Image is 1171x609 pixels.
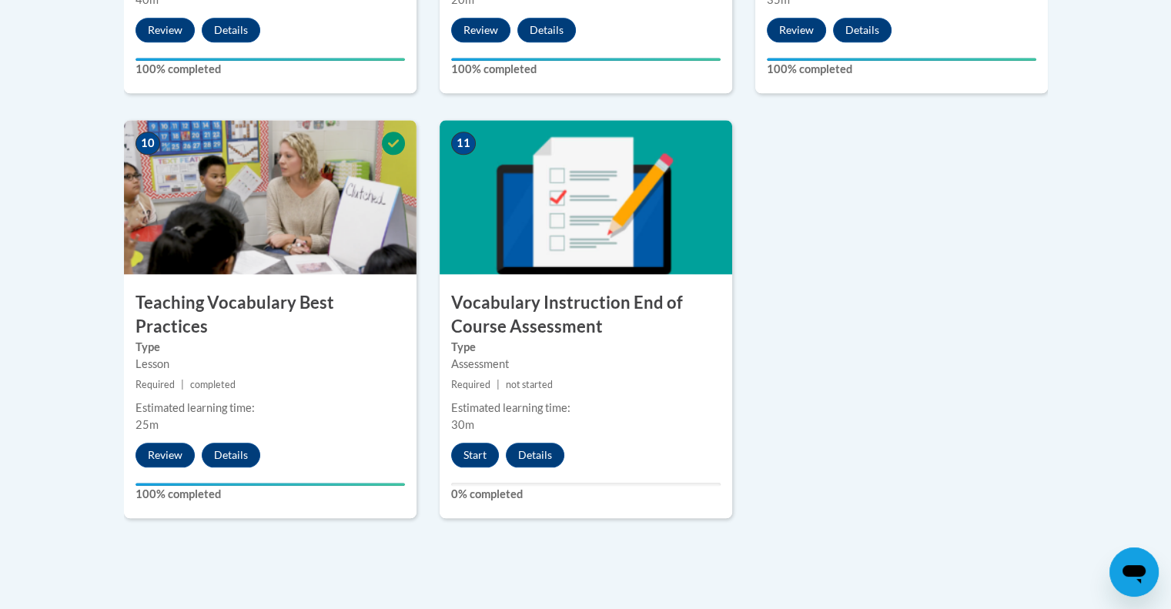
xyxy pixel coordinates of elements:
[440,120,732,274] img: Course Image
[451,132,476,155] span: 11
[451,443,499,467] button: Start
[136,61,405,78] label: 100% completed
[451,379,490,390] span: Required
[506,443,564,467] button: Details
[136,443,195,467] button: Review
[124,120,417,274] img: Course Image
[451,339,721,356] label: Type
[136,418,159,431] span: 25m
[451,61,721,78] label: 100% completed
[767,61,1036,78] label: 100% completed
[136,483,405,486] div: Your progress
[136,400,405,417] div: Estimated learning time:
[124,291,417,339] h3: Teaching Vocabulary Best Practices
[136,356,405,373] div: Lesson
[136,58,405,61] div: Your progress
[136,132,160,155] span: 10
[136,339,405,356] label: Type
[451,486,721,503] label: 0% completed
[202,443,260,467] button: Details
[497,379,500,390] span: |
[451,418,474,431] span: 30m
[767,18,826,42] button: Review
[190,379,236,390] span: completed
[451,356,721,373] div: Assessment
[181,379,184,390] span: |
[833,18,892,42] button: Details
[506,379,553,390] span: not started
[136,18,195,42] button: Review
[451,58,721,61] div: Your progress
[451,18,510,42] button: Review
[517,18,576,42] button: Details
[1109,547,1159,597] iframe: Button to launch messaging window
[440,291,732,339] h3: Vocabulary Instruction End of Course Assessment
[136,486,405,503] label: 100% completed
[767,58,1036,61] div: Your progress
[136,379,175,390] span: Required
[451,400,721,417] div: Estimated learning time:
[202,18,260,42] button: Details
